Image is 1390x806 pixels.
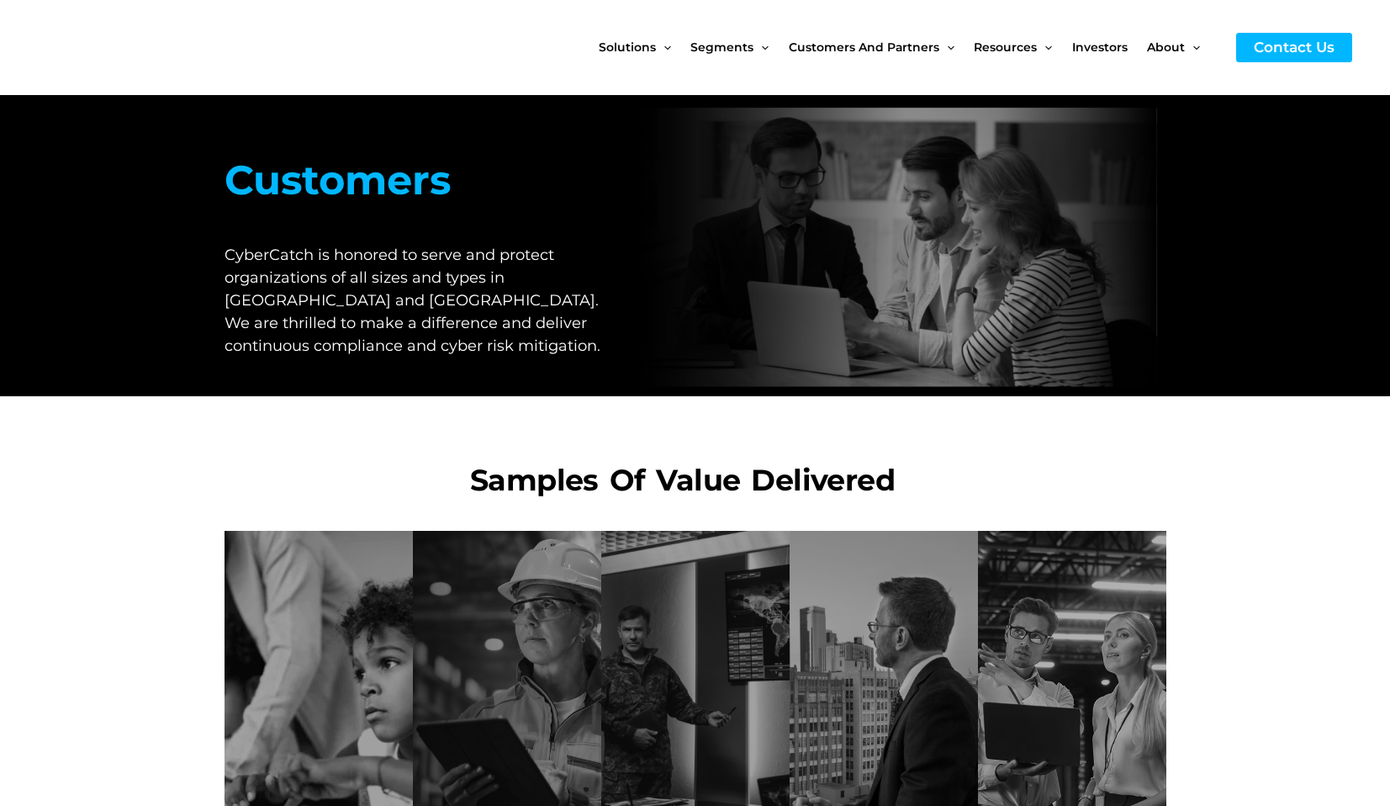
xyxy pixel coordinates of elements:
h1: CyberCatch is honored to serve and protect organizations of all sizes and types in [GEOGRAPHIC_DA... [225,244,609,358]
a: Investors [1072,12,1147,82]
nav: Site Navigation: New Main Menu [599,12,1219,82]
a: Contact Us [1236,33,1352,62]
span: Customers and Partners [789,12,939,82]
h2: Customers [225,150,609,210]
h1: Samples of value delivered [225,459,1141,503]
span: Investors [1072,12,1128,82]
span: Menu Toggle [753,12,769,82]
span: About [1147,12,1185,82]
span: Menu Toggle [939,12,954,82]
img: CyberCatch [29,13,231,82]
span: Menu Toggle [1185,12,1200,82]
span: Menu Toggle [1037,12,1052,82]
span: Segments [690,12,753,82]
span: Resources [974,12,1037,82]
span: Solutions [599,12,656,82]
span: Menu Toggle [656,12,671,82]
